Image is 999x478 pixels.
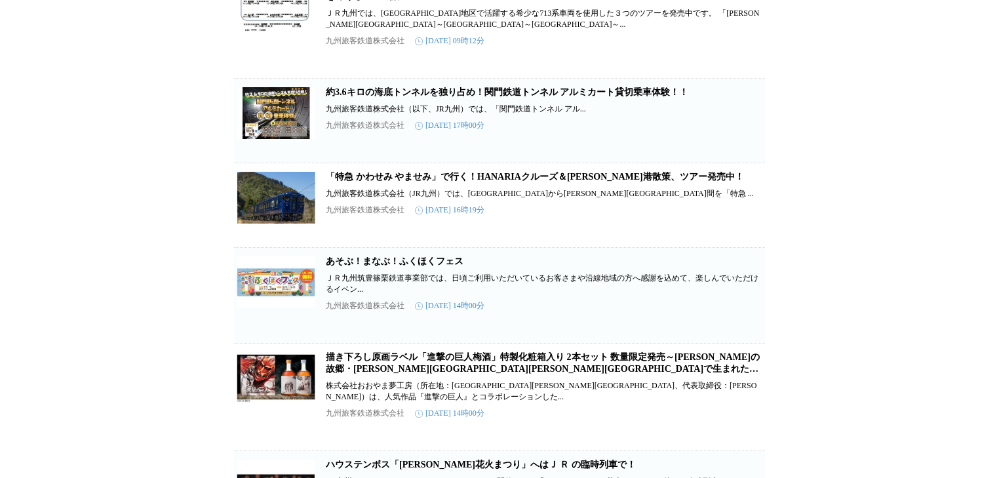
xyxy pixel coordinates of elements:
[326,380,762,403] p: 株式会社おおやま夢工房（所在地：[GEOGRAPHIC_DATA][PERSON_NAME][GEOGRAPHIC_DATA]、代表取締役：[PERSON_NAME]）は、人気作品『進撃の巨人』...
[326,352,760,386] a: 描き下ろし原画ラベル「進撃の巨人梅酒」特製化粧箱入り 2本セット 数量限定発売～[PERSON_NAME]の故郷・[PERSON_NAME][GEOGRAPHIC_DATA][PERSON_NA...
[326,35,404,47] p: 九州旅客鉄道株式会社
[237,171,315,224] img: 「特急 かわせみ やませみ」で行く！HANARIAクルーズ＆門司港散策、ツアー発売中！
[415,205,484,216] time: [DATE] 16時19分
[326,256,463,266] a: あそぶ！まなぶ！ふくほくフェス
[326,172,744,182] a: 「特急 かわせみ やませみ」で行く！HANARIAクルーズ＆[PERSON_NAME]港散策、ツアー発売中！
[326,300,404,311] p: 九州旅客鉄道株式会社
[326,408,404,419] p: 九州旅客鉄道株式会社
[326,460,636,469] a: ハウステンボス「[PERSON_NAME]花火まつり」へはＪ Ｒ の臨時列車で！
[326,104,762,115] p: 九州旅客鉄道株式会社（以下、JR九州）では、「関門鉄道トンネル アル...
[326,205,404,216] p: 九州旅客鉄道株式会社
[237,351,315,404] img: 描き下ろし原画ラベル「進撃の巨人梅酒」特製化粧箱入り 2本セット 数量限定発売～諫山創氏の故郷・日田市大山町で生まれた、唯一無二の梅酒～
[415,408,484,419] time: [DATE] 14時00分
[237,256,315,308] img: あそぶ！まなぶ！ふくほくフェス
[326,188,762,199] p: 九州旅客鉄道株式会社（JR九州）では、[GEOGRAPHIC_DATA]から[PERSON_NAME][GEOGRAPHIC_DATA]間を「特急 ...
[237,87,315,139] img: 約3.6キロの海底トンネルを独り占め！関門鉄道トンネル アルミカート貸切乗車体験！！
[415,35,484,47] time: [DATE] 09時12分
[326,87,688,97] a: 約3.6キロの海底トンネルを独り占め！関門鉄道トンネル アルミカート貸切乗車体験！！
[326,273,762,295] p: ＪＲ九州筑豊篠栗鉄道事業部では、日頃ご利用いただいているお客さまや沿線地域の方へ感謝を込めて、楽しんでいただけるイベン...
[326,120,404,131] p: 九州旅客鉄道株式会社
[326,8,762,30] p: ＪＲ九州では、[GEOGRAPHIC_DATA]地区で活躍する希少な713系車両を使用した３つのツアーを発売中です。 「[PERSON_NAME][GEOGRAPHIC_DATA]～[GEOGR...
[415,300,484,311] time: [DATE] 14時00分
[415,120,484,131] time: [DATE] 17時00分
